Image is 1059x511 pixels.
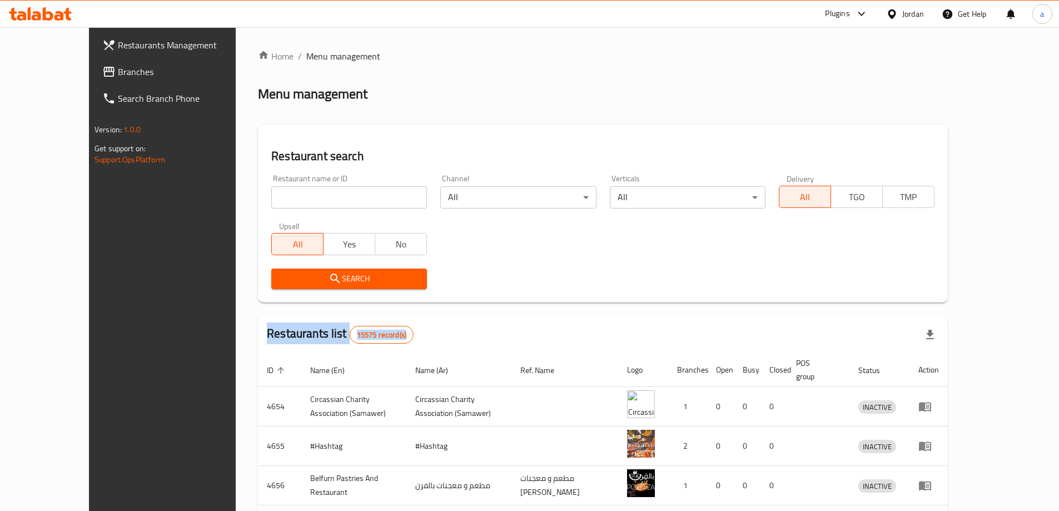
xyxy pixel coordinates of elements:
h2: Restaurant search [271,148,934,165]
span: Version: [95,122,122,137]
span: INACTIVE [858,440,896,453]
span: INACTIVE [858,480,896,493]
span: All [784,189,827,205]
td: 0 [734,466,760,505]
th: Closed [760,353,787,387]
div: All [610,186,765,209]
span: Ref. Name [520,364,569,377]
a: Home [258,49,294,63]
td: 0 [707,466,734,505]
td: مطعم و معجنات بالفرن [406,466,511,505]
span: TGO [836,189,878,205]
th: Action [909,353,948,387]
span: Get support on: [95,141,146,156]
button: TMP [882,186,934,208]
a: Support.OpsPlatform [95,152,165,167]
img: #Hashtag [627,430,655,458]
a: Branches [93,58,266,85]
div: Menu [918,400,939,413]
td: 1 [668,387,707,426]
th: Open [707,353,734,387]
a: Restaurants Management [93,32,266,58]
button: All [271,233,324,255]
span: 15575 record(s) [350,330,413,340]
span: Name (Ar) [415,364,463,377]
th: Branches [668,353,707,387]
button: TGO [831,186,883,208]
div: Total records count [350,326,414,344]
span: Name (En) [310,364,359,377]
a: Search Branch Phone [93,85,266,112]
button: Yes [323,233,375,255]
span: Search [280,272,418,286]
div: All [440,186,596,209]
td: 4656 [258,466,301,505]
img: Belfurn Pastries And Restaurant [627,469,655,497]
th: Logo [618,353,668,387]
img: ​Circassian ​Charity ​Association​ (Samawer) [627,390,655,418]
td: مطعم و معجنات [PERSON_NAME] [511,466,618,505]
h2: Restaurants list [267,325,414,344]
span: Search Branch Phone [118,92,257,105]
td: 0 [760,387,787,426]
span: No [380,236,422,252]
span: Status [858,364,894,377]
div: Plugins [825,7,849,21]
span: 1.0.0 [123,122,141,137]
span: Menu management [306,49,380,63]
span: POS group [796,356,836,383]
td: #Hashtag [301,426,406,466]
td: 0 [734,426,760,466]
div: Jordan [902,8,924,20]
td: 4654 [258,387,301,426]
span: INACTIVE [858,401,896,414]
label: Upsell [279,222,300,230]
td: 0 [707,426,734,466]
span: a [1040,8,1044,20]
td: ​Circassian ​Charity ​Association​ (Samawer) [406,387,511,426]
div: INACTIVE [858,479,896,493]
div: INACTIVE [858,400,896,414]
div: Menu [918,439,939,453]
div: Menu [918,479,939,492]
td: 0 [734,387,760,426]
span: Restaurants Management [118,38,257,52]
td: ​Circassian ​Charity ​Association​ (Samawer) [301,387,406,426]
span: Yes [328,236,371,252]
div: Export file [917,321,943,348]
td: 1 [668,466,707,505]
h2: Menu management [258,85,367,103]
td: 0 [760,426,787,466]
span: TMP [887,189,930,205]
td: 0 [707,387,734,426]
button: Search [271,269,427,289]
span: All [276,236,319,252]
th: Busy [734,353,760,387]
button: No [375,233,427,255]
span: ID [267,364,288,377]
li: / [298,49,302,63]
td: 0 [760,466,787,505]
input: Search for restaurant name or ID.. [271,186,427,209]
td: 4655 [258,426,301,466]
button: All [779,186,831,208]
td: #Hashtag [406,426,511,466]
label: Delivery [787,175,814,182]
nav: breadcrumb [258,49,948,63]
span: Branches [118,65,257,78]
td: Belfurn Pastries And Restaurant [301,466,406,505]
td: 2 [668,426,707,466]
